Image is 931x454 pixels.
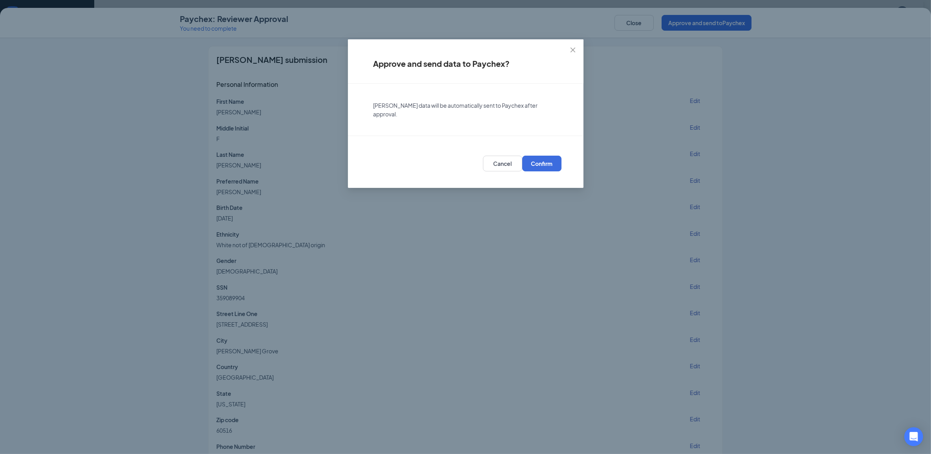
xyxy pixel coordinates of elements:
span: [PERSON_NAME] data will be automatically sent to Paychex after approval. [373,102,538,118]
span: Confirm [531,160,552,167]
span: close [570,47,576,53]
button: Confirm [522,156,562,171]
button: Cancel [483,156,522,171]
button: Close [562,39,583,61]
h4: Approve and send data to Paychex? [373,58,558,69]
div: Open Intercom Messenger [904,427,923,446]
